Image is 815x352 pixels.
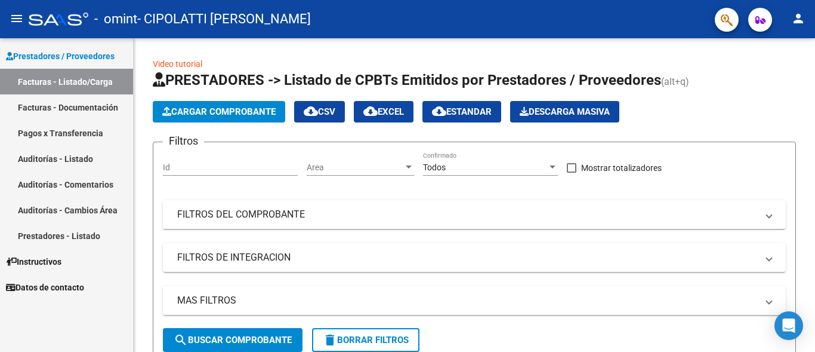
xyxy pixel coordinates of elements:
[304,104,318,118] mat-icon: cloud_download
[153,101,285,123] button: Cargar Comprobante
[163,286,786,315] mat-expansion-panel-header: MAS FILTROS
[312,328,419,352] button: Borrar Filtros
[661,76,689,87] span: (alt+q)
[432,104,446,118] mat-icon: cloud_download
[6,281,84,294] span: Datos de contacto
[6,255,61,268] span: Instructivos
[581,161,662,175] span: Mostrar totalizadores
[791,11,805,26] mat-icon: person
[363,104,378,118] mat-icon: cloud_download
[6,50,115,63] span: Prestadores / Proveedores
[323,335,409,345] span: Borrar Filtros
[10,11,24,26] mat-icon: menu
[137,6,311,32] span: - CIPOLATTI [PERSON_NAME]
[510,101,619,123] app-download-masive: Descarga masiva de comprobantes (adjuntos)
[177,294,757,307] mat-panel-title: MAS FILTROS
[363,106,404,117] span: EXCEL
[774,311,803,340] div: Open Intercom Messenger
[354,101,413,123] button: EXCEL
[163,328,302,352] button: Buscar Comprobante
[423,163,446,172] span: Todos
[174,335,292,345] span: Buscar Comprobante
[153,59,202,69] a: Video tutorial
[422,101,501,123] button: Estandar
[153,72,661,88] span: PRESTADORES -> Listado de CPBTs Emitidos por Prestadores / Proveedores
[510,101,619,123] button: Descarga Masiva
[163,200,786,229] mat-expansion-panel-header: FILTROS DEL COMPROBANTE
[162,106,276,117] span: Cargar Comprobante
[177,208,757,221] mat-panel-title: FILTROS DEL COMPROBANTE
[307,163,403,173] span: Area
[294,101,345,123] button: CSV
[304,106,335,117] span: CSV
[177,251,757,264] mat-panel-title: FILTROS DE INTEGRACION
[174,333,188,347] mat-icon: search
[323,333,337,347] mat-icon: delete
[94,6,137,32] span: - omint
[163,133,204,149] h3: Filtros
[520,106,610,117] span: Descarga Masiva
[432,106,492,117] span: Estandar
[163,243,786,272] mat-expansion-panel-header: FILTROS DE INTEGRACION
